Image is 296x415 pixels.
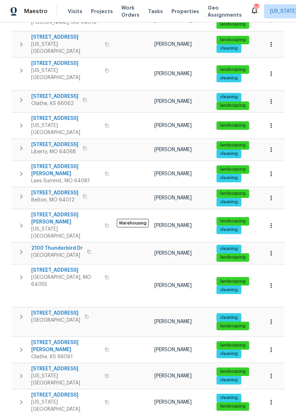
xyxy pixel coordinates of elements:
span: [PERSON_NAME] [154,171,192,176]
span: [STREET_ADDRESS] [31,115,100,122]
span: [STREET_ADDRESS][PERSON_NAME] [31,163,100,177]
span: [US_STATE][GEOGRAPHIC_DATA] [31,41,100,55]
span: landscaping [217,166,248,172]
span: [PERSON_NAME] [154,319,192,324]
span: landscaping [217,37,248,43]
span: [PERSON_NAME] [154,99,192,104]
span: [US_STATE][GEOGRAPHIC_DATA] [31,122,100,136]
span: Maestro [24,8,48,15]
span: [PERSON_NAME] [154,147,192,152]
span: cleaning [217,45,241,51]
span: [PERSON_NAME] [154,42,192,47]
span: Tasks [148,9,163,14]
span: landscaping [217,403,248,409]
span: cleaning [217,395,241,401]
span: [STREET_ADDRESS] [31,60,100,67]
span: Belton, MO 64012 [31,197,78,204]
span: landscaping [217,278,248,284]
span: [US_STATE][GEOGRAPHIC_DATA] [31,226,100,240]
span: landscaping [217,254,248,260]
span: cleaning [217,227,241,233]
span: Geo Assignments [208,4,242,18]
span: [STREET_ADDRESS][PERSON_NAME] [31,211,100,226]
span: [US_STATE][GEOGRAPHIC_DATA] [31,399,100,413]
span: landscaping [217,342,248,348]
span: landscaping [217,218,248,224]
span: Lees Summit, MO 64081 [31,177,100,184]
span: [GEOGRAPHIC_DATA] [31,317,80,324]
span: landscaping [217,122,248,128]
span: landscaping [217,21,248,27]
div: 24 [254,4,259,11]
span: [PERSON_NAME] [154,223,192,228]
span: [US_STATE][GEOGRAPHIC_DATA] [31,67,100,81]
span: [PERSON_NAME] [154,347,192,352]
span: [GEOGRAPHIC_DATA] [31,252,83,259]
span: Visits [68,8,82,15]
span: [PERSON_NAME], MO 64016 [31,19,97,26]
span: Liberty, MO 64068 [31,148,78,155]
span: cleaning [217,246,241,252]
span: Olathe, KS 66061 [31,353,100,360]
span: cleaning [217,199,241,205]
span: [PERSON_NAME] [154,123,192,128]
span: [STREET_ADDRESS] [31,189,78,197]
span: Work Orders [121,4,139,18]
span: Properties [171,8,199,15]
span: Projects [91,8,113,15]
span: landscaping [217,323,248,329]
span: [STREET_ADDRESS] [31,93,78,100]
span: landscaping [217,67,248,73]
span: cleaning [217,315,241,321]
span: landscaping [217,369,248,375]
span: 2100 Thunderbird Dr [31,245,83,252]
span: Olathe, KS 66062 [31,100,78,107]
span: [PERSON_NAME] [154,195,192,200]
span: cleaning [217,351,241,357]
span: [STREET_ADDRESS][PERSON_NAME] [31,339,100,353]
span: landscaping [217,103,248,109]
span: [PERSON_NAME] [154,251,192,256]
span: [GEOGRAPHIC_DATA], MO 64055 [31,274,100,288]
span: [PERSON_NAME] [154,71,192,76]
span: [US_STATE][GEOGRAPHIC_DATA] [31,372,100,387]
span: [STREET_ADDRESS] [31,310,80,317]
span: cleaning [217,151,241,157]
span: [STREET_ADDRESS] [31,34,100,41]
span: Warehousing [117,219,149,227]
span: cleaning [217,75,241,81]
span: [STREET_ADDRESS] [31,365,100,372]
span: cleaning [217,94,241,100]
span: [PERSON_NAME] [154,18,192,23]
span: landscaping [217,190,248,197]
span: [PERSON_NAME] [154,400,192,405]
span: [STREET_ADDRESS] [31,267,100,274]
span: cleaning [217,287,241,293]
span: cleaning [217,377,241,383]
span: [PERSON_NAME] [154,373,192,378]
span: cleaning [217,175,241,181]
span: [PERSON_NAME] [154,283,192,288]
span: [STREET_ADDRESS] [31,392,100,399]
span: landscaping [217,142,248,148]
span: [STREET_ADDRESS] [31,141,78,148]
